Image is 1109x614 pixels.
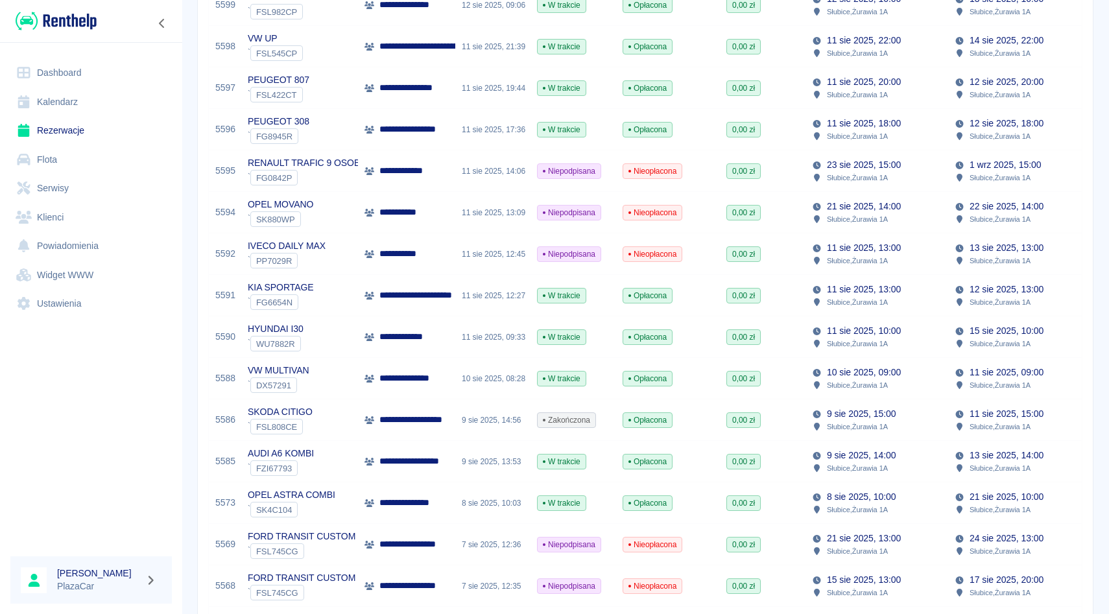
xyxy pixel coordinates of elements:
[623,207,682,218] span: Nieopłacona
[827,324,901,338] p: 11 sie 2025, 10:00
[215,413,235,427] a: 5586
[970,158,1041,172] p: 1 wrz 2025, 15:00
[970,172,1031,183] p: Słubice , Żurawia 1A
[251,464,297,473] span: FZI67793
[970,462,1031,474] p: Słubice , Żurawia 1A
[248,460,314,476] div: `
[251,256,297,266] span: PP7029R
[623,539,682,550] span: Nieopłacona
[727,165,760,177] span: 0,00 zł
[970,75,1043,89] p: 12 sie 2025, 20:00
[727,373,760,384] span: 0,00 zł
[215,164,235,178] a: 5595
[827,587,888,598] p: Słubice , Żurawia 1A
[248,377,309,393] div: `
[455,565,531,607] div: 7 sie 2025, 12:35
[623,165,682,177] span: Nieopłacona
[727,248,760,260] span: 0,00 zł
[251,505,297,515] span: SK4C104
[970,490,1043,504] p: 21 sie 2025, 10:00
[215,579,235,593] a: 5568
[251,173,297,183] span: FG0842P
[623,248,682,260] span: Nieopłacona
[10,10,97,32] a: Renthelp logo
[248,281,314,294] p: KIA SPORTAGE
[455,150,531,192] div: 11 sie 2025, 14:06
[10,145,172,174] a: Flota
[10,289,172,318] a: Ustawienia
[827,89,888,100] p: Słubice , Żurawia 1A
[251,132,298,141] span: FG8945R
[970,130,1031,142] p: Słubice , Żurawia 1A
[538,248,601,260] span: Niepodpisana
[827,545,888,557] p: Słubice , Żurawia 1A
[970,117,1043,130] p: 12 sie 2025, 18:00
[827,213,888,225] p: Słubice , Żurawia 1A
[248,336,304,351] div: `
[215,537,235,551] a: 5569
[970,449,1043,462] p: 13 sie 2025, 14:00
[970,421,1031,432] p: Słubice , Żurawia 1A
[538,207,601,218] span: Niepodpisana
[248,543,355,559] div: `
[248,488,335,502] p: OPEL ASTRA COMBI
[248,530,355,543] p: FORD TRANSIT CUSTOM
[970,283,1043,296] p: 12 sie 2025, 13:00
[727,82,760,94] span: 0,00 zł
[727,580,760,592] span: 0,00 zł
[248,198,313,211] p: OPEL MOVANO
[827,34,901,47] p: 11 sie 2025, 22:00
[970,200,1043,213] p: 22 sie 2025, 14:00
[251,547,304,556] span: FSL745CG
[970,241,1043,255] p: 13 sie 2025, 13:00
[248,571,355,585] p: FORD TRANSIT CUSTOM
[10,58,172,88] a: Dashboard
[827,421,888,432] p: Słubice , Żurawia 1A
[248,447,314,460] p: AUDI A6 KOMBI
[538,580,601,592] span: Niepodpisana
[727,290,760,301] span: 0,00 zł
[251,588,304,598] span: FSL745CG
[251,339,300,349] span: WU7882R
[827,6,888,18] p: Słubice , Żurawia 1A
[827,255,888,266] p: Słubice , Żurawia 1A
[251,49,302,58] span: FSL545CP
[10,203,172,232] a: Klienci
[10,261,172,290] a: Widget WWW
[215,289,235,302] a: 5591
[970,6,1031,18] p: Słubice , Żurawia 1A
[970,366,1043,379] p: 11 sie 2025, 09:00
[827,172,888,183] p: Słubice , Żurawia 1A
[248,73,309,87] p: PEUGEOT 807
[727,414,760,426] span: 0,00 zł
[623,331,672,343] span: Opłacona
[248,585,355,600] div: `
[827,407,896,421] p: 9 sie 2025, 15:00
[10,116,172,145] a: Rezerwacje
[248,115,309,128] p: PEUGEOT 308
[970,587,1031,598] p: Słubice , Żurawia 1A
[455,26,531,67] div: 11 sie 2025, 21:39
[455,233,531,275] div: 11 sie 2025, 12:45
[251,215,300,224] span: SK880WP
[152,15,172,32] button: Zwiń nawigację
[623,41,672,53] span: Opłacona
[827,573,901,587] p: 15 sie 2025, 13:00
[248,211,313,227] div: `
[215,40,235,53] a: 5598
[10,231,172,261] a: Powiadomienia
[538,373,586,384] span: W trakcie
[827,47,888,59] p: Słubice , Żurawia 1A
[538,331,586,343] span: W trakcie
[827,158,901,172] p: 23 sie 2025, 15:00
[827,532,901,545] p: 21 sie 2025, 13:00
[455,67,531,109] div: 11 sie 2025, 19:44
[248,364,309,377] p: VW MULTIVAN
[215,455,235,468] a: 5585
[215,123,235,136] a: 5596
[538,41,586,53] span: W trakcie
[727,41,760,53] span: 0,00 zł
[538,456,586,467] span: W trakcie
[970,407,1043,421] p: 11 sie 2025, 15:00
[215,81,235,95] a: 5597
